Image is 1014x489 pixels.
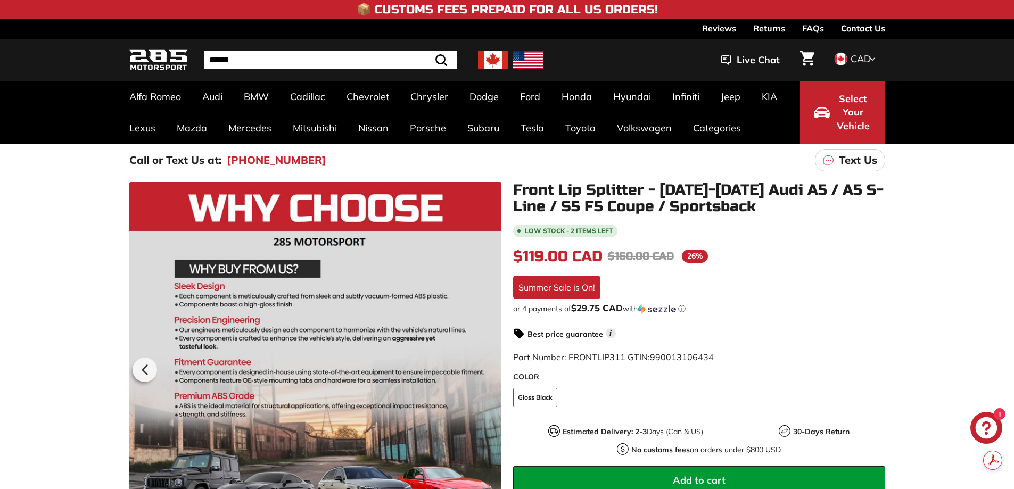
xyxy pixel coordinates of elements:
span: Add to cart [673,474,726,486]
span: Low stock - 2 items left [525,228,613,234]
a: Reviews [702,19,736,37]
a: Volkswagen [606,112,682,144]
button: Select Your Vehicle [800,81,885,144]
p: Call or Text Us at: [129,152,221,168]
img: Logo_285_Motorsport_areodynamics_components [129,48,188,73]
img: Sezzle [638,304,676,314]
a: KIA [751,81,788,112]
a: Subaru [457,112,510,144]
a: Cart [794,42,821,78]
inbox-online-store-chat: Shopify online store chat [967,412,1005,446]
strong: No customs fees [631,445,690,454]
p: Days (Can & US) [563,426,703,437]
span: Live Chat [737,53,780,67]
p: Text Us [839,152,877,168]
div: Summer Sale is On! [513,276,600,299]
a: Ford [509,81,551,112]
button: Live Chat [707,47,794,73]
h1: Front Lip Splitter - [DATE]-[DATE] Audi A5 / A5 S-Line / S5 F5 Coupe / Sportsback [513,182,885,215]
a: Audi [192,81,233,112]
a: Infiniti [662,81,710,112]
span: $29.75 CAD [571,302,623,313]
a: Honda [551,81,603,112]
a: Chrysler [400,81,459,112]
strong: Estimated Delivery: 2-3 [563,427,647,436]
a: Jeep [710,81,751,112]
a: Mercedes [218,112,282,144]
a: Cadillac [279,81,336,112]
a: Tesla [510,112,555,144]
a: Returns [753,19,785,37]
span: $160.00 CAD [608,250,674,263]
div: or 4 payments of$29.75 CADwithSezzle Click to learn more about Sezzle [513,303,885,314]
span: 990013106434 [650,352,714,362]
span: Select Your Vehicle [835,92,871,133]
a: Mazda [166,112,218,144]
div: or 4 payments of with [513,303,885,314]
a: Toyota [555,112,606,144]
a: Contact Us [841,19,885,37]
a: Categories [682,112,752,144]
a: Dodge [459,81,509,112]
span: $119.00 CAD [513,247,603,266]
h4: 📦 Customs Fees Prepaid for All US Orders! [357,3,658,16]
a: Lexus [119,112,166,144]
a: Nissan [348,112,399,144]
label: COLOR [513,371,885,383]
a: Chevrolet [336,81,400,112]
span: 26% [682,250,708,263]
span: Part Number: FRONTLIP311 GTIN: [513,352,714,362]
a: [PHONE_NUMBER] [227,152,326,168]
a: Porsche [399,112,457,144]
a: Text Us [815,149,885,171]
span: CAD [851,53,871,65]
a: BMW [233,81,279,112]
p: on orders under $800 USD [631,444,781,455]
span: i [606,328,616,338]
a: Mitsubishi [282,112,348,144]
input: Search [204,51,457,69]
a: FAQs [802,19,824,37]
a: Hyundai [603,81,662,112]
strong: Best price guarantee [527,329,603,339]
a: Alfa Romeo [119,81,192,112]
strong: 30-Days Return [793,427,850,436]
